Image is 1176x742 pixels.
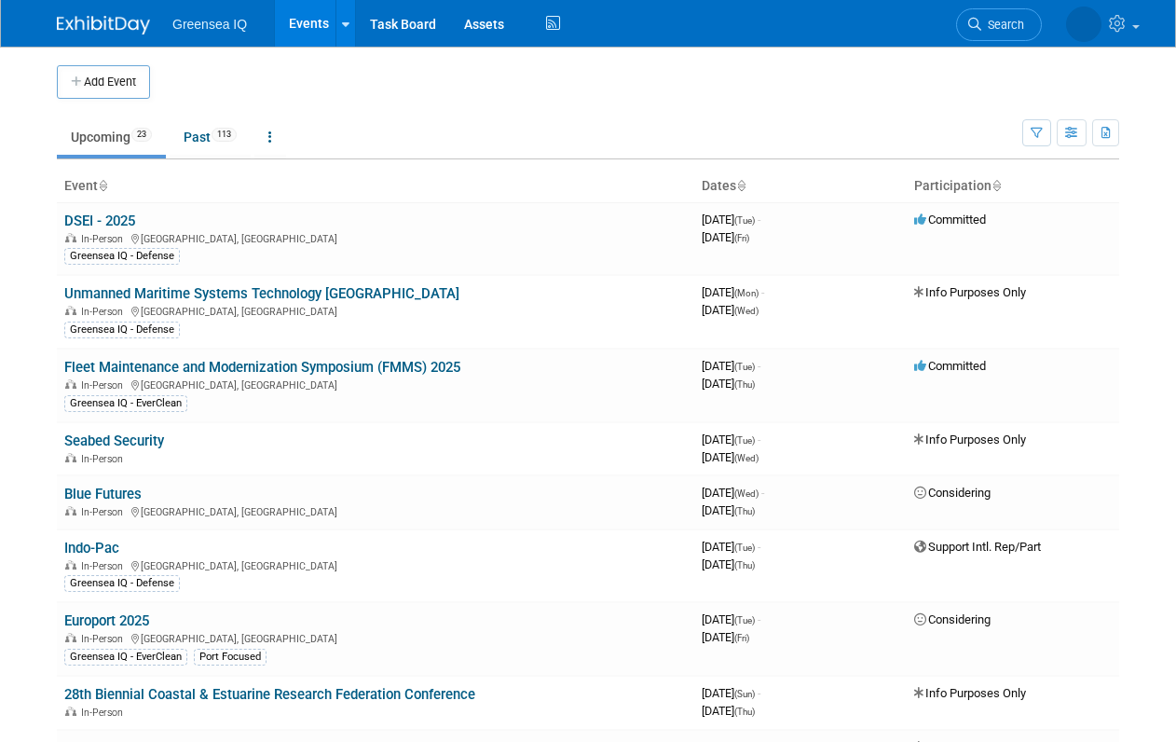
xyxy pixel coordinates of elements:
div: Greensea IQ - EverClean [64,395,187,412]
div: Greensea IQ - Defense [64,248,180,265]
a: Past113 [170,119,251,155]
img: In-Person Event [65,707,76,716]
div: Port Focused [194,649,267,666]
span: [DATE] [702,630,749,644]
span: (Wed) [734,488,759,499]
div: [GEOGRAPHIC_DATA], [GEOGRAPHIC_DATA] [64,557,687,572]
span: In-Person [81,633,129,645]
span: [DATE] [702,303,759,317]
span: (Thu) [734,707,755,717]
a: Seabed Security [64,433,164,449]
span: 113 [212,128,237,142]
span: [DATE] [702,557,755,571]
img: In-Person Event [65,633,76,642]
span: In-Person [81,233,129,245]
span: (Tue) [734,615,755,625]
span: Support Intl. Rep/Part [914,540,1041,554]
span: Considering [914,612,991,626]
a: Upcoming23 [57,119,166,155]
span: In-Person [81,453,129,465]
span: In-Person [81,707,129,719]
a: 28th Biennial Coastal & Estuarine Research Federation Conference [64,686,475,703]
span: [DATE] [702,486,764,500]
span: (Wed) [734,306,759,316]
span: - [758,213,760,227]
span: [DATE] [702,377,755,391]
span: (Thu) [734,560,755,570]
span: Considering [914,486,991,500]
span: - [761,285,764,299]
a: DSEI - 2025 [64,213,135,229]
span: (Fri) [734,633,749,643]
span: In-Person [81,306,129,318]
span: In-Person [81,560,129,572]
div: [GEOGRAPHIC_DATA], [GEOGRAPHIC_DATA] [64,630,687,645]
img: In-Person Event [65,379,76,389]
span: (Tue) [734,215,755,226]
span: - [758,433,760,447]
div: [GEOGRAPHIC_DATA], [GEOGRAPHIC_DATA] [64,377,687,392]
span: (Tue) [734,543,755,553]
span: 23 [131,128,152,142]
span: [DATE] [702,213,760,227]
div: Greensea IQ - Defense [64,575,180,592]
img: In-Person Event [65,233,76,242]
span: Info Purposes Only [914,686,1026,700]
span: [DATE] [702,503,755,517]
span: [DATE] [702,433,760,447]
span: Committed [914,359,986,373]
a: Blue Futures [64,486,142,502]
a: Sort by Participation Type [991,178,1001,193]
th: Dates [694,171,907,202]
a: Search [956,8,1042,41]
span: - [758,540,760,554]
div: [GEOGRAPHIC_DATA], [GEOGRAPHIC_DATA] [64,230,687,245]
span: [DATE] [702,686,760,700]
span: - [758,359,760,373]
a: Sort by Event Name [98,178,107,193]
th: Participation [907,171,1119,202]
a: Indo-Pac [64,540,119,556]
span: Greensea IQ [172,17,247,32]
div: [GEOGRAPHIC_DATA], [GEOGRAPHIC_DATA] [64,303,687,318]
span: Info Purposes Only [914,285,1026,299]
div: Greensea IQ - EverClean [64,649,187,666]
span: Committed [914,213,986,227]
span: Search [981,18,1024,32]
div: Greensea IQ - Defense [64,322,180,338]
a: Unmanned Maritime Systems Technology [GEOGRAPHIC_DATA] [64,285,459,302]
img: In-Person Event [65,306,76,315]
img: In-Person Event [65,506,76,515]
span: Info Purposes Only [914,433,1026,447]
span: [DATE] [702,230,749,244]
button: Add Event [57,65,150,99]
span: [DATE] [702,540,760,554]
img: In-Person Event [65,560,76,570]
img: In-Person Event [65,453,76,462]
span: (Wed) [734,453,759,463]
span: [DATE] [702,285,764,299]
span: - [758,612,760,626]
span: [DATE] [702,359,760,373]
span: (Sun) [734,689,755,699]
a: Europort 2025 [64,612,149,629]
span: (Fri) [734,233,749,243]
th: Event [57,171,694,202]
span: [DATE] [702,450,759,464]
img: ExhibitDay [57,16,150,34]
div: [GEOGRAPHIC_DATA], [GEOGRAPHIC_DATA] [64,503,687,518]
a: Fleet Maintenance and Modernization Symposium (FMMS) 2025 [64,359,460,376]
a: Sort by Start Date [736,178,745,193]
span: [DATE] [702,704,755,718]
span: In-Person [81,379,129,392]
img: Dawn D'Angelillo [1066,7,1101,42]
span: (Tue) [734,435,755,446]
span: (Mon) [734,288,759,298]
span: In-Person [81,506,129,518]
span: (Thu) [734,506,755,516]
span: (Thu) [734,379,755,390]
span: - [761,486,764,500]
span: - [758,686,760,700]
span: [DATE] [702,612,760,626]
span: (Tue) [734,362,755,372]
